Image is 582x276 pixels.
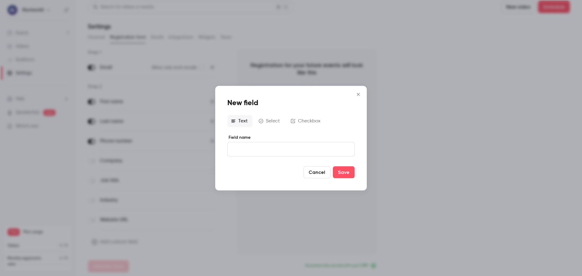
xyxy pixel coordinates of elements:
button: Checkbox [287,115,325,127]
button: Cancel [303,166,330,178]
button: Close [352,88,364,100]
button: Text [227,115,253,127]
h1: New field [227,98,355,108]
button: Save [333,166,355,178]
label: Field name [227,134,355,140]
button: Select [255,115,285,127]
